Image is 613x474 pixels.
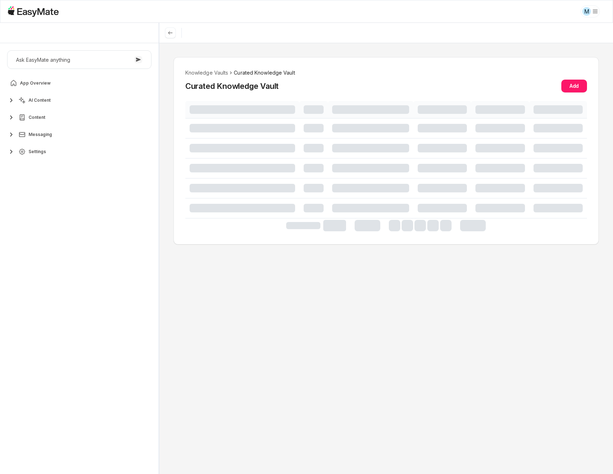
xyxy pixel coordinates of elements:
button: Messaging [7,127,151,142]
button: Add [561,80,587,92]
button: Content [7,110,151,125]
span: AI Content [29,97,51,103]
span: Curated Knowledge Vault [234,69,295,77]
button: Ask EasyMate anything [7,50,151,69]
span: Messaging [29,132,52,137]
span: Content [29,115,45,120]
a: App Overview [7,76,151,90]
button: Settings [7,145,151,159]
h2: Curated Knowledge Vault [185,81,279,91]
div: M [582,7,591,16]
span: App Overview [20,80,51,86]
nav: breadcrumb [185,69,587,77]
button: AI Content [7,93,151,107]
li: Knowledge Vaults [185,69,228,77]
span: Settings [29,149,46,155]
